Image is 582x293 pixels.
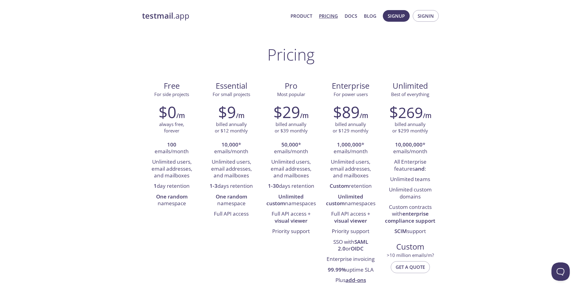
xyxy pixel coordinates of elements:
h1: Pricing [267,45,315,64]
span: > 10 million emails/m? [387,252,434,258]
span: Custom [385,242,435,252]
strong: SCIM [394,228,407,235]
li: * emails/month [325,140,376,157]
li: Unlimited users, email addresses, and mailboxes [325,157,376,181]
li: SSO with or [325,237,376,254]
span: Signin [418,12,434,20]
li: namespace [147,192,197,209]
li: Unlimited users, email addresses, and mailboxes [147,157,197,181]
a: Pricing [319,12,338,20]
li: Priority support [325,226,376,237]
li: Plus [325,275,376,286]
li: Custom contracts with [385,202,435,226]
h6: /m [300,110,309,121]
a: Docs [345,12,357,20]
strong: 1 [154,182,157,189]
li: namespaces [325,192,376,209]
li: Enterprise invoicing [325,254,376,265]
h6: /m [360,110,368,121]
h6: /m [236,110,244,121]
span: Unlimited [393,80,428,91]
h2: $29 [273,103,300,121]
li: * emails/month [266,140,316,157]
strong: visual viewer [334,217,367,224]
li: Full API access + [325,209,376,226]
h2: $ [389,103,423,121]
li: All Enterprise features : [385,157,435,174]
li: * emails/month [385,140,435,157]
strong: Custom [330,182,349,189]
li: emails/month [147,140,197,157]
li: namespaces [266,192,316,209]
strong: 50,000 [281,141,298,148]
span: Enterprise [326,81,375,91]
strong: 10,000,000 [395,141,423,148]
p: billed annually or $299 monthly [392,121,428,134]
li: Unlimited users, email addresses, and mailboxes [266,157,316,181]
span: For side projects [154,91,189,97]
span: Signup [388,12,405,20]
h2: $89 [333,103,360,121]
strong: 99.99% [328,266,346,273]
span: Essential [207,81,256,91]
strong: 1,000,000 [337,141,361,148]
strong: testmail [142,10,173,21]
strong: enterprise compliance support [385,210,435,224]
span: Get a quote [396,263,425,271]
button: Signin [413,10,439,22]
li: uptime SLA [325,265,376,275]
span: 269 [398,102,423,122]
li: retention [325,181,376,191]
li: support [385,226,435,237]
strong: One random [156,193,188,200]
h2: $9 [218,103,236,121]
a: testmail.app [142,11,286,21]
li: Full API access [206,209,257,219]
p: billed annually or $129 monthly [333,121,368,134]
li: Priority support [266,226,316,237]
strong: visual viewer [275,217,307,224]
h6: /m [176,110,185,121]
li: namespace [206,192,257,209]
span: Free [147,81,197,91]
li: Full API access + [266,209,316,226]
strong: 1-30 [268,182,279,189]
button: Get a quote [391,261,430,273]
p: billed annually or $12 monthly [215,121,248,134]
li: days retention [206,181,257,191]
li: Unlimited teams [385,174,435,185]
strong: 10,000 [221,141,238,148]
strong: and [415,165,425,172]
span: Pro [266,81,316,91]
button: Signup [383,10,410,22]
a: add-ons [346,276,366,284]
li: Unlimited users, email addresses, and mailboxes [206,157,257,181]
a: Product [291,12,312,20]
strong: Unlimited custom [266,193,304,207]
span: Best of everything [391,91,429,97]
span: For power users [334,91,368,97]
strong: One random [216,193,247,200]
li: * emails/month [206,140,257,157]
span: Most popular [277,91,305,97]
li: Unlimited custom domains [385,185,435,202]
strong: SAML 2.0 [338,238,368,252]
li: day retention [147,181,197,191]
h2: $0 [159,103,176,121]
a: Blog [364,12,376,20]
li: days retention [266,181,316,191]
p: billed annually or $39 monthly [275,121,308,134]
p: always free, forever [159,121,184,134]
strong: 100 [167,141,176,148]
iframe: Help Scout Beacon - Open [551,262,570,281]
strong: Unlimited custom [326,193,364,207]
strong: OIDC [351,245,364,252]
strong: 1-3 [210,182,218,189]
h6: /m [423,110,431,121]
span: For small projects [213,91,250,97]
